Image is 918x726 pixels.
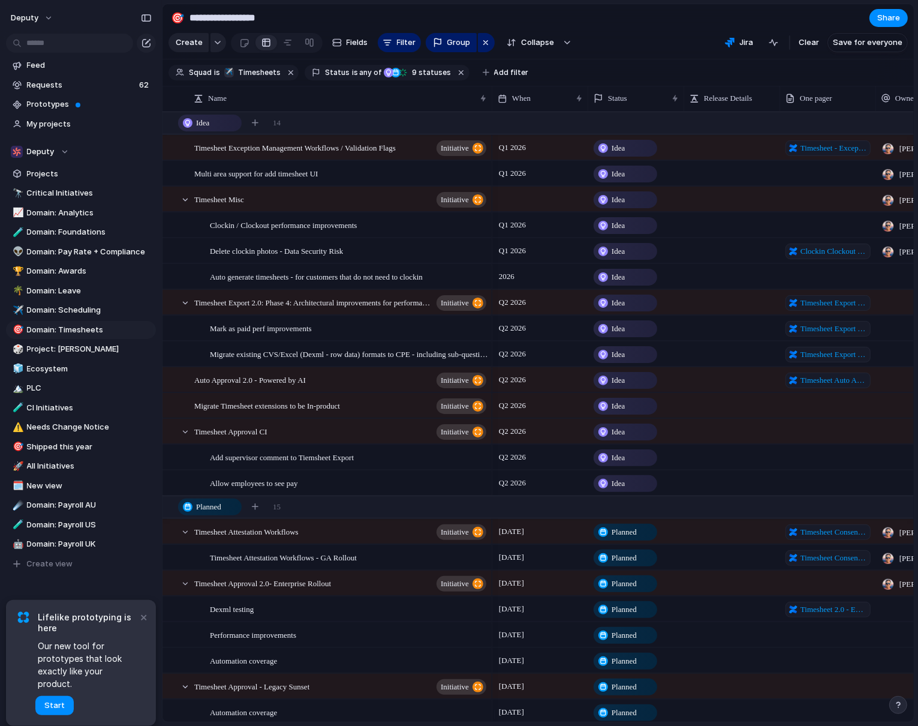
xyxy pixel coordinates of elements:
[426,33,477,52] button: Group
[38,612,138,634] span: Lifelike prototyping is here
[11,402,23,414] button: 🧪
[521,37,554,49] span: Collapse
[27,558,73,570] span: Create view
[171,10,184,26] div: 🎯
[441,191,469,208] span: initiative
[27,480,152,492] span: New view
[44,700,65,712] span: Start
[496,244,529,258] span: Q1 2026
[800,349,867,361] span: Timesheet Export Revamp#Phase-4---Architectural-improvements-to-support-performance/scalability-u...
[194,140,396,154] span: Timesheet Exception Management Workflows / Validation Flags
[612,526,637,538] span: Planned
[11,207,23,219] button: 📈
[210,628,296,641] span: Performance improvements
[437,576,486,592] button: initiative
[612,426,625,438] span: Idea
[13,362,21,376] div: 🧊
[499,33,560,52] button: Collapse
[6,95,156,113] a: Prototypes
[496,550,527,565] span: [DATE]
[612,681,637,693] span: Planned
[869,9,908,27] button: Share
[6,535,156,553] div: 🤖Domain: Payroll UK
[27,207,152,219] span: Domain: Analytics
[6,379,156,397] div: 🏔️PLC
[496,705,527,719] span: [DATE]
[612,194,625,206] span: Idea
[704,92,753,104] span: Release Details
[612,629,637,641] span: Planned
[27,168,152,180] span: Projects
[397,37,416,49] span: Filter
[11,226,23,238] button: 🧪
[27,363,152,375] span: Ecosystem
[6,56,156,74] a: Feed
[11,12,38,24] span: deputy
[496,576,527,590] span: [DATE]
[27,226,152,238] span: Domain: Foundations
[794,33,824,52] button: Clear
[785,602,871,617] a: Timesheet 2.0 - Enterprise validation strategy
[13,518,21,532] div: 🧪
[6,457,156,475] div: 🚀All Initiatives
[496,218,529,232] span: Q1 2026
[800,245,867,257] span: Clockin Clockout Photos Retention
[496,602,527,616] span: [DATE]
[877,12,900,24] span: Share
[6,115,156,133] a: My projects
[6,262,156,280] a: 🏆Domain: Awards
[496,347,529,361] span: Q2 2026
[273,117,281,129] span: 14
[214,67,220,78] span: is
[6,301,156,319] div: ✈️Domain: Scheduling
[352,67,358,78] span: is
[800,92,832,104] span: One pager
[11,285,23,297] button: 🌴
[612,707,637,719] span: Planned
[27,519,152,531] span: Domain: Payroll US
[210,269,423,283] span: Auto generate timesheets - for customers that do not need to clockin
[210,218,357,232] span: Clockin / Clockout performance improvements
[27,304,152,316] span: Domain: Scheduling
[273,501,281,513] span: 15
[11,363,23,375] button: 🧊
[11,538,23,550] button: 🤖
[6,516,156,534] div: 🧪Domain: Payroll US
[27,246,152,258] span: Domain: Pay Rate + Compliance
[13,187,21,200] div: 🔭
[441,140,469,157] span: initiative
[208,92,227,104] span: Name
[441,398,469,415] span: initiative
[496,398,529,413] span: Q2 2026
[13,499,21,512] div: ☄️
[212,66,222,79] button: is
[739,37,753,49] span: Jira
[210,705,277,719] span: Automation coverage
[194,295,433,309] span: Timesheet Export 2.0: Phase 4: Architectural improvements for performance/scalability uplifts
[176,37,203,49] span: Create
[11,265,23,277] button: 🏆
[475,64,536,81] button: Add filter
[6,360,156,378] div: 🧊Ecosystem
[11,480,23,492] button: 🗓️
[437,679,486,695] button: initiative
[785,524,871,540] a: Timesheet Consent Management - Express Pros
[827,33,908,52] button: Save for everyone
[168,33,209,52] button: Create
[437,424,486,440] button: initiative
[496,679,527,694] span: [DATE]
[612,349,625,361] span: Idea
[800,552,867,564] span: Timesheet Consent Management - Express Pros
[6,340,156,358] a: 🎲Project: [PERSON_NAME]
[210,244,343,257] span: Delete clockin photos - Data Security Risk
[27,499,152,511] span: Domain: Payroll AU
[6,243,156,261] a: 👽Domain: Pay Rate + Compliance
[6,223,156,241] a: 🧪Domain: Foundations
[194,192,244,206] span: Timesheet Misc
[210,347,488,361] span: Migrate existing CVS/Excel (Dexml - row data) formats to CPE - including sub-questions
[27,265,152,277] span: Domain: Awards
[13,401,21,415] div: 🧪
[194,679,309,693] span: Timesheet Approval - Legacy Sunset
[612,374,625,386] span: Idea
[720,34,758,52] button: Jira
